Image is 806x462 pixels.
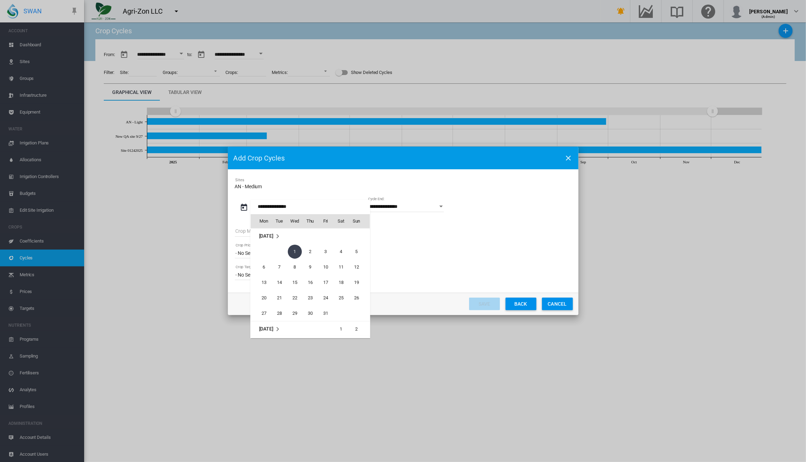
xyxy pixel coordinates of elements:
[334,276,348,290] span: 18
[334,245,348,259] span: 4
[350,322,364,336] span: 2
[251,228,370,244] td: January 2025
[287,290,303,306] td: Wednesday January 22 2025
[349,214,370,228] th: Sun
[287,259,303,275] td: Wednesday January 8 2025
[318,214,333,228] th: Fri
[303,306,318,321] td: Thursday January 30 2025
[257,291,271,305] span: 20
[318,275,333,290] td: Friday January 17 2025
[303,244,318,259] td: Thursday January 2 2025
[303,291,317,305] span: 23
[287,306,303,321] td: Wednesday January 29 2025
[350,276,364,290] span: 19
[333,214,349,228] th: Sat
[259,233,273,239] span: [DATE]
[272,290,287,306] td: Tuesday January 21 2025
[350,245,364,259] span: 5
[350,260,364,274] span: 12
[303,306,317,320] span: 30
[272,276,286,290] span: 14
[272,306,287,321] td: Tuesday January 28 2025
[319,291,333,305] span: 24
[333,259,349,275] td: Saturday January 11 2025
[318,259,333,275] td: Friday January 10 2025
[251,259,370,275] tr: Week 2
[303,276,317,290] span: 16
[319,276,333,290] span: 17
[334,260,348,274] span: 11
[288,260,302,274] span: 8
[333,290,349,306] td: Saturday January 25 2025
[251,275,370,290] tr: Week 3
[251,306,370,321] tr: Week 5
[251,306,272,321] td: Monday January 27 2025
[319,260,333,274] span: 10
[288,245,302,259] span: 1
[349,259,370,275] td: Sunday January 12 2025
[251,244,370,259] tr: Week 1
[318,290,333,306] td: Friday January 24 2025
[251,214,272,228] th: Mon
[303,245,317,259] span: 2
[257,276,271,290] span: 13
[272,275,287,290] td: Tuesday January 14 2025
[333,275,349,290] td: Saturday January 18 2025
[303,214,318,228] th: Thu
[287,244,303,259] td: Wednesday January 1 2025
[251,259,272,275] td: Monday January 6 2025
[350,291,364,305] span: 26
[303,290,318,306] td: Thursday January 23 2025
[349,290,370,306] td: Sunday January 26 2025
[257,260,271,274] span: 6
[303,259,318,275] td: Thursday January 9 2025
[319,306,333,320] span: 31
[349,275,370,290] td: Sunday January 19 2025
[334,322,348,336] span: 1
[251,275,272,290] td: Monday January 13 2025
[251,214,370,338] md-calendar: Calendar
[349,321,370,337] td: Sunday February 2 2025
[333,321,349,337] td: Saturday February 1 2025
[303,260,317,274] span: 9
[272,291,286,305] span: 21
[287,214,303,228] th: Wed
[288,291,302,305] span: 22
[251,290,370,306] tr: Week 4
[319,245,333,259] span: 3
[272,306,286,320] span: 28
[251,321,370,337] tr: Week 1
[303,275,318,290] td: Thursday January 16 2025
[251,228,370,244] tr: Week undefined
[318,244,333,259] td: Friday January 3 2025
[333,244,349,259] td: Saturday January 4 2025
[349,244,370,259] td: Sunday January 5 2025
[259,326,273,332] span: [DATE]
[251,290,272,306] td: Monday January 20 2025
[334,291,348,305] span: 25
[288,276,302,290] span: 15
[257,306,271,320] span: 27
[251,321,303,337] td: February 2025
[272,259,287,275] td: Tuesday January 7 2025
[318,306,333,321] td: Friday January 31 2025
[272,260,286,274] span: 7
[272,214,287,228] th: Tue
[287,275,303,290] td: Wednesday January 15 2025
[288,306,302,320] span: 29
